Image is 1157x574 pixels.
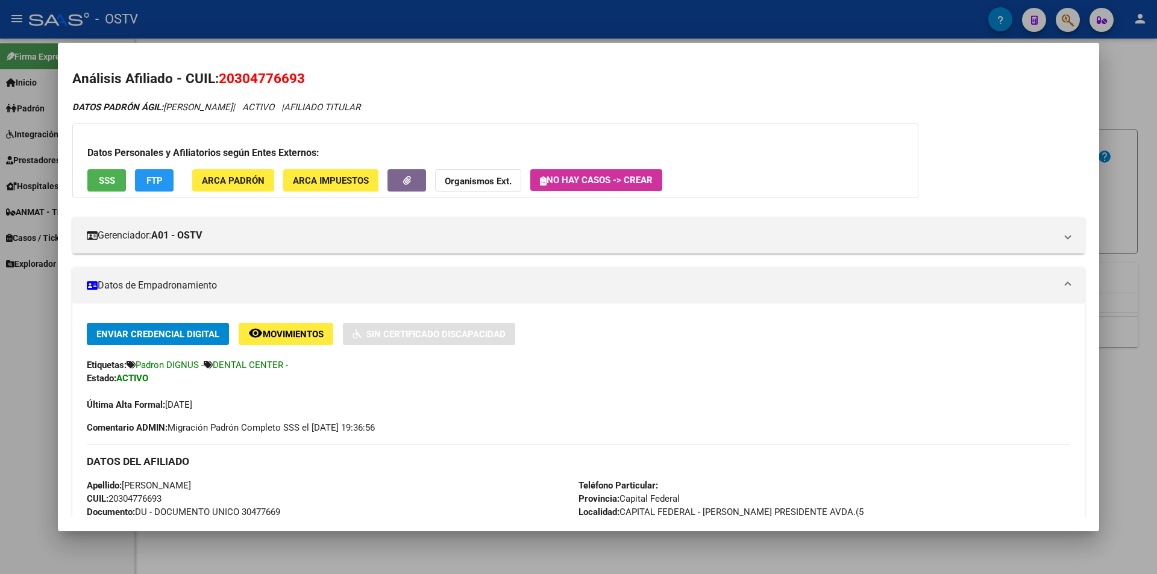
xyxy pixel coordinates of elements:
span: [PERSON_NAME] [87,480,191,491]
strong: ACTIVO [116,373,148,384]
span: Migración Padrón Completo SSS el [DATE] 19:36:56 [87,421,375,434]
button: Sin Certificado Discapacidad [343,323,515,345]
strong: Comentario ADMIN: [87,422,168,433]
strong: DATOS PADRÓN ÁGIL: [72,102,163,113]
strong: CUIL: [87,493,108,504]
h2: Análisis Afiliado - CUIL: [72,69,1085,89]
span: Padron DIGNUS - [136,360,204,370]
strong: Organismos Ext. [445,176,512,187]
span: No hay casos -> Crear [540,175,653,186]
span: [PERSON_NAME] [72,102,233,113]
strong: Estado: [87,373,116,384]
span: Capital Federal [578,493,680,504]
mat-panel-title: Datos de Empadronamiento [87,278,1056,293]
h3: Datos Personales y Afiliatorios según Entes Externos: [87,146,903,160]
button: Enviar Credencial Digital [87,323,229,345]
mat-panel-title: Gerenciador: [87,228,1056,243]
button: SSS [87,169,126,192]
strong: A01 - OSTV [151,228,202,243]
strong: Última Alta Formal: [87,399,165,410]
mat-expansion-panel-header: Gerenciador:A01 - OSTV [72,217,1085,254]
button: Movimientos [239,323,333,345]
span: 20304776693 [87,493,161,504]
mat-expansion-panel-header: Datos de Empadronamiento [72,267,1085,304]
span: SSS [99,175,115,186]
strong: Localidad: [578,507,619,517]
mat-icon: remove_red_eye [248,326,263,340]
span: [DATE] [87,399,192,410]
iframe: Intercom live chat [1116,533,1145,562]
span: Sin Certificado Discapacidad [366,329,506,340]
strong: Teléfono Particular: [578,480,658,491]
span: ARCA Impuestos [293,175,369,186]
strong: Etiquetas: [87,360,127,370]
strong: Documento: [87,507,135,517]
strong: Provincia: [578,493,619,504]
button: FTP [135,169,174,192]
span: Movimientos [263,329,324,340]
span: DENTAL CENTER - [213,360,288,370]
i: | ACTIVO | [72,102,360,113]
button: ARCA Impuestos [283,169,378,192]
span: 20304776693 [219,70,305,86]
strong: Apellido: [87,480,122,491]
span: CAPITAL FEDERAL - [PERSON_NAME] PRESIDENTE AVDA.(5 [578,507,864,517]
span: FTP [146,175,163,186]
h3: DATOS DEL AFILIADO [87,455,1070,468]
span: ARCA Padrón [202,175,265,186]
span: DU - DOCUMENTO UNICO 30477669 [87,507,280,517]
button: Organismos Ext. [435,169,521,192]
span: AFILIADO TITULAR [284,102,360,113]
span: Enviar Credencial Digital [96,329,219,340]
button: No hay casos -> Crear [530,169,662,191]
button: ARCA Padrón [192,169,274,192]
